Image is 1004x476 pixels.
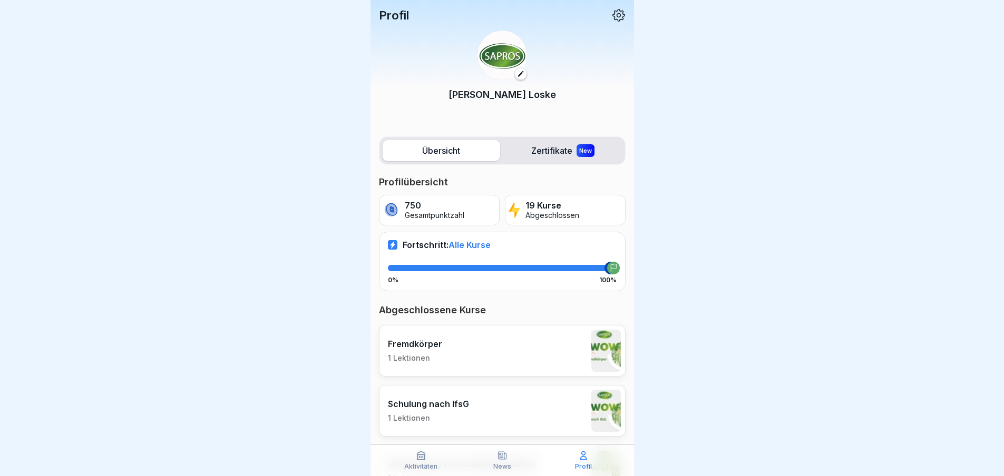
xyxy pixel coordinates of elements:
a: Fremdkörper1 Lektionen [379,325,626,376]
p: 1 Lektionen [388,353,442,363]
p: Aktivitäten [404,463,437,470]
label: Zertifikate [504,140,622,161]
p: Gesamtpunktzahl [405,211,464,220]
p: News [493,463,511,470]
p: Schulung nach IfsG [388,399,469,409]
p: Fremdkörper [388,339,442,349]
span: Alle Kurse [449,240,491,250]
p: 0% [388,276,398,284]
a: Schulung nach IfsG1 Lektionen [379,385,626,437]
p: 1 Lektionen [388,413,469,423]
img: coin.svg [383,201,400,219]
p: Profil [575,463,592,470]
img: lightning.svg [509,201,521,219]
p: Fortschritt: [403,240,491,250]
p: 750 [405,201,464,211]
img: gws61i47o4mae1p22ztlfgxa.png [591,390,621,432]
p: Profil [379,8,409,22]
label: Übersicht [383,140,500,161]
p: Profilübersicht [379,176,626,189]
img: kf7i1i887rzam0di2wc6oekd.png [477,31,527,80]
img: tkgbk1fn8zp48wne4tjen41h.png [591,330,621,372]
div: New [577,144,594,157]
p: Abgeschlossene Kurse [379,304,626,316]
p: [PERSON_NAME] Loske [449,87,556,102]
p: 100% [599,276,617,284]
p: 19 Kurse [525,201,579,211]
p: Abgeschlossen [525,211,579,220]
